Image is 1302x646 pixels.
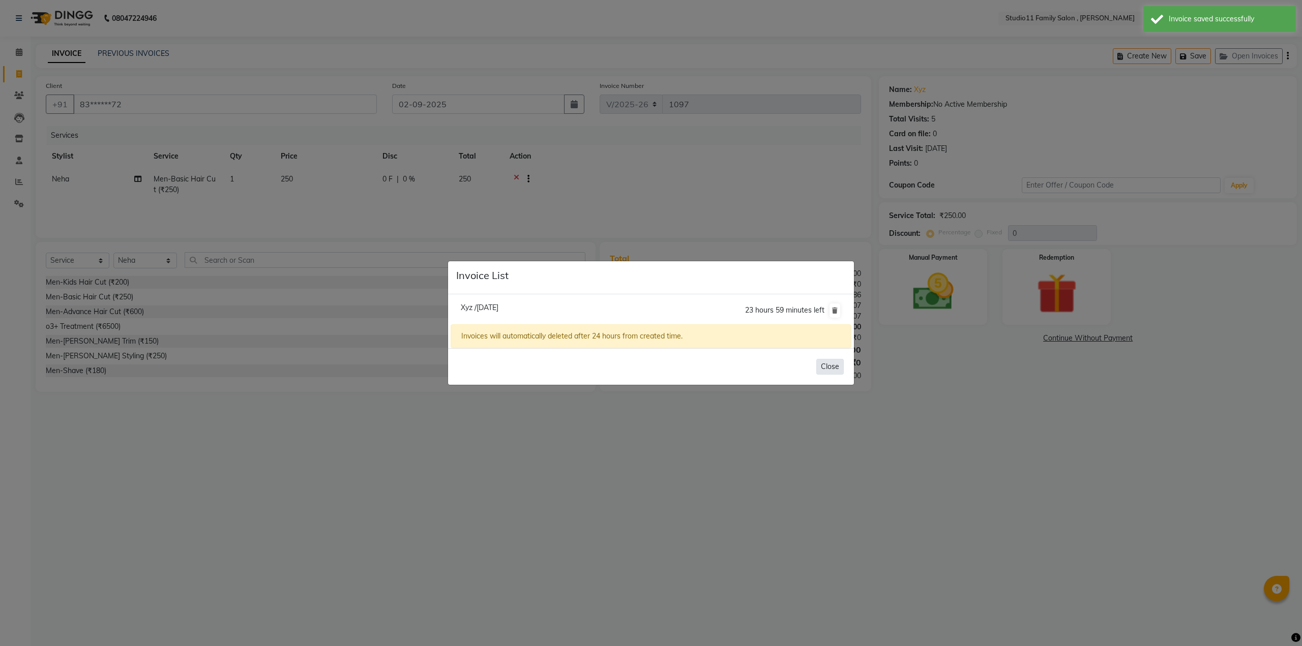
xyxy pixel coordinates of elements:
span: 23 hours 59 minutes left [745,305,824,315]
h5: Invoice List [456,269,509,282]
div: Invoices will automatically deleted after 24 hours from created time. [451,324,851,348]
span: Xyz /[DATE] [461,303,498,312]
div: Invoice saved successfully [1169,14,1288,24]
button: Close [816,359,844,375]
